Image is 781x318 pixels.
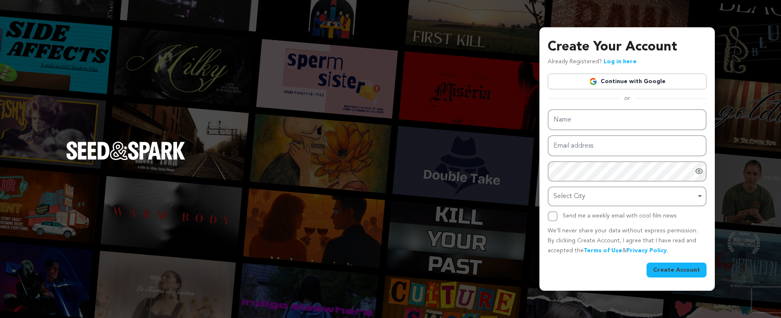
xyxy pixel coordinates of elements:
input: Name [548,109,707,130]
a: Continue with Google [548,74,707,89]
p: Already Registered? [548,57,637,67]
div: Select City [553,191,696,203]
a: Seed&Spark Homepage [66,141,185,176]
button: Create Account [647,263,707,277]
img: Google logo [589,77,597,86]
a: Privacy Policy [626,248,667,253]
label: Send me a weekly email with cool film news [563,213,677,219]
a: Terms of Use [584,248,622,253]
a: Log in here [604,59,637,65]
span: or [619,94,635,103]
p: We’ll never share your data without express permission. By clicking Create Account, I agree that ... [548,226,707,256]
a: Show password as plain text. Warning: this will display your password on the screen. [695,167,703,175]
input: Email address [548,135,707,156]
h3: Create Your Account [548,37,707,57]
img: Seed&Spark Logo [66,141,185,160]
